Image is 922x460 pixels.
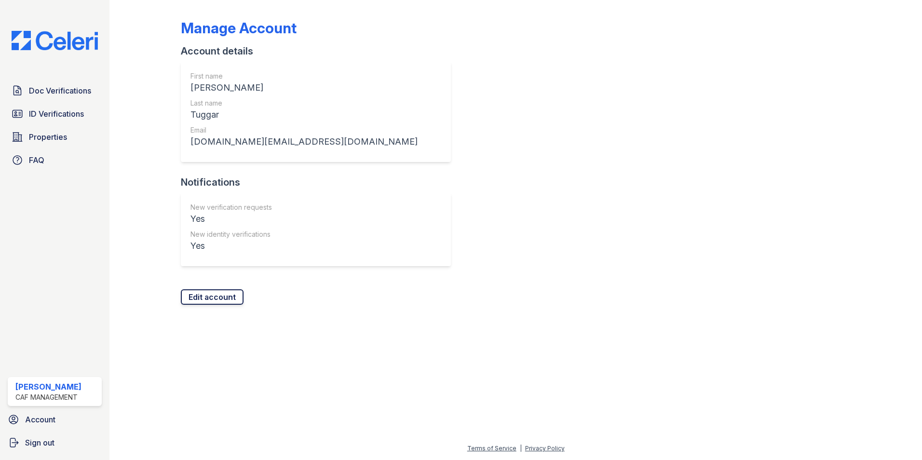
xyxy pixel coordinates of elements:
[520,445,522,452] div: |
[4,410,106,429] a: Account
[4,31,106,50] img: CE_Logo_Blue-a8612792a0a2168367f1c8372b55b34899dd931a85d93a1a3d3e32e68fde9ad4.png
[25,414,55,425] span: Account
[181,176,459,189] div: Notifications
[15,392,81,402] div: CAF Management
[190,203,272,212] div: New verification requests
[25,437,54,448] span: Sign out
[29,85,91,96] span: Doc Verifications
[525,445,565,452] a: Privacy Policy
[190,135,418,149] div: [DOMAIN_NAME][EMAIL_ADDRESS][DOMAIN_NAME]
[29,108,84,120] span: ID Verifications
[8,81,102,100] a: Doc Verifications
[8,150,102,170] a: FAQ
[467,445,516,452] a: Terms of Service
[29,154,44,166] span: FAQ
[15,381,81,392] div: [PERSON_NAME]
[190,81,418,95] div: [PERSON_NAME]
[8,104,102,123] a: ID Verifications
[8,127,102,147] a: Properties
[190,125,418,135] div: Email
[181,19,297,37] div: Manage Account
[190,71,418,81] div: First name
[181,289,244,305] a: Edit account
[190,239,272,253] div: Yes
[4,433,106,452] a: Sign out
[190,212,272,226] div: Yes
[190,230,272,239] div: New identity verifications
[29,131,67,143] span: Properties
[181,44,459,58] div: Account details
[190,108,418,122] div: Tuggar
[190,98,418,108] div: Last name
